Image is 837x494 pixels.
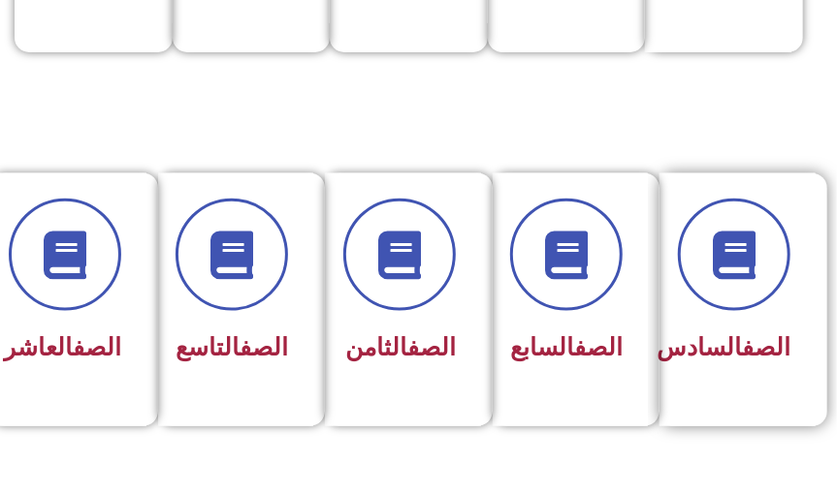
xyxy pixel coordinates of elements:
[345,333,456,361] span: الثامن
[240,333,288,361] a: الصف
[657,333,790,361] span: السادس
[510,333,623,361] span: السابع
[73,333,121,361] a: الصف
[176,333,288,361] span: التاسع
[4,333,121,361] span: العاشر
[574,333,623,361] a: الصف
[742,333,790,361] a: الصف
[407,333,456,361] a: الصف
